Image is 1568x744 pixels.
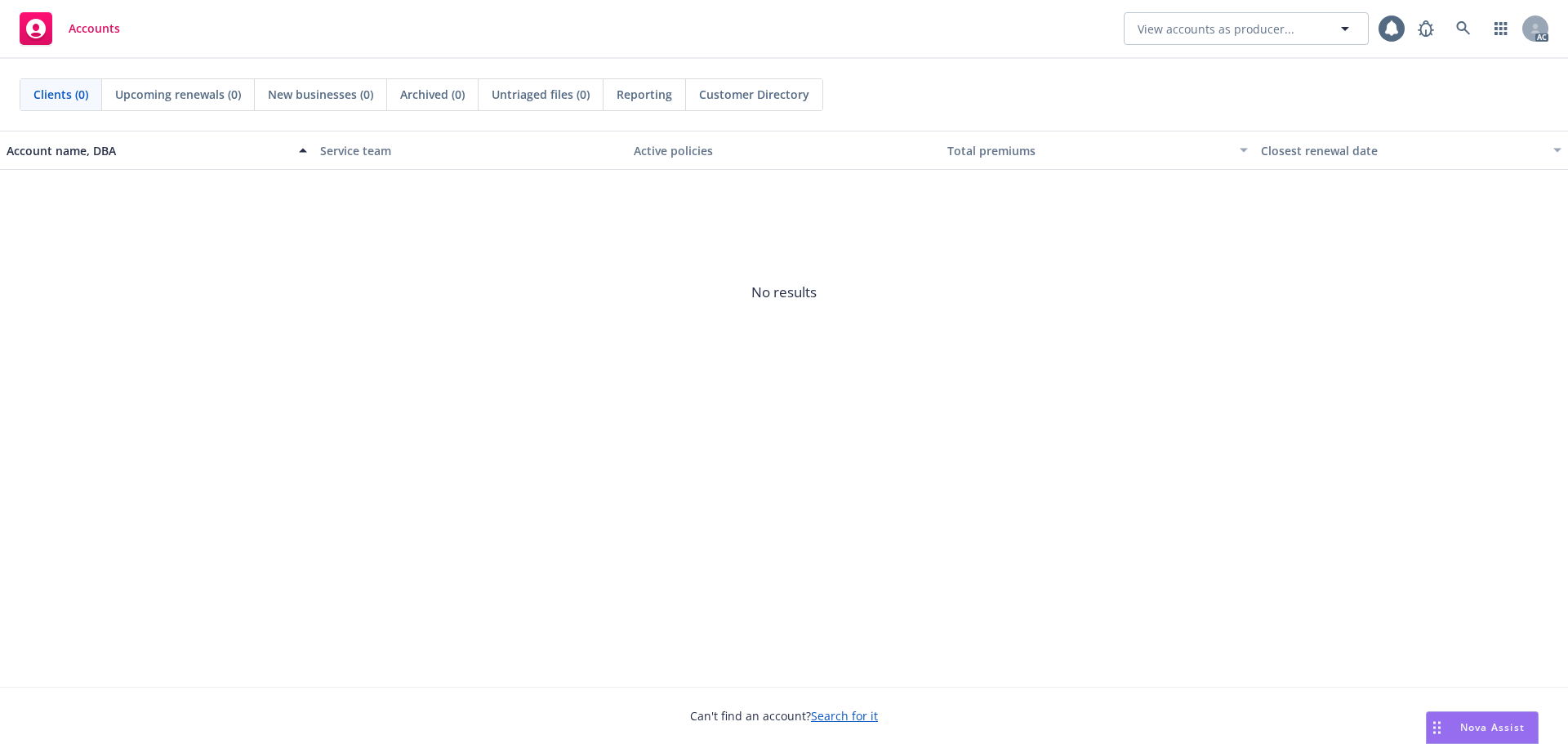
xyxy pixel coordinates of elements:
span: Untriaged files (0) [492,86,590,103]
a: Accounts [13,6,127,51]
span: Nova Assist [1460,720,1525,734]
a: Report a Bug [1410,12,1442,45]
a: Search for it [811,708,878,724]
div: Active policies [634,142,934,159]
div: Total premiums [947,142,1230,159]
button: Service team [314,131,627,170]
span: Reporting [617,86,672,103]
span: Clients (0) [33,86,88,103]
span: Accounts [69,22,120,35]
div: Service team [320,142,621,159]
button: Nova Assist [1426,711,1539,744]
button: Total premiums [941,131,1254,170]
a: Switch app [1485,12,1517,45]
span: Upcoming renewals (0) [115,86,241,103]
a: Search [1447,12,1480,45]
span: View accounts as producer... [1138,20,1294,38]
div: Account name, DBA [7,142,289,159]
button: Active policies [627,131,941,170]
div: Drag to move [1427,712,1447,743]
span: New businesses (0) [268,86,373,103]
div: Closest renewal date [1261,142,1543,159]
span: Customer Directory [699,86,809,103]
button: Closest renewal date [1254,131,1568,170]
span: Can't find an account? [690,707,878,724]
button: View accounts as producer... [1124,12,1369,45]
span: Archived (0) [400,86,465,103]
